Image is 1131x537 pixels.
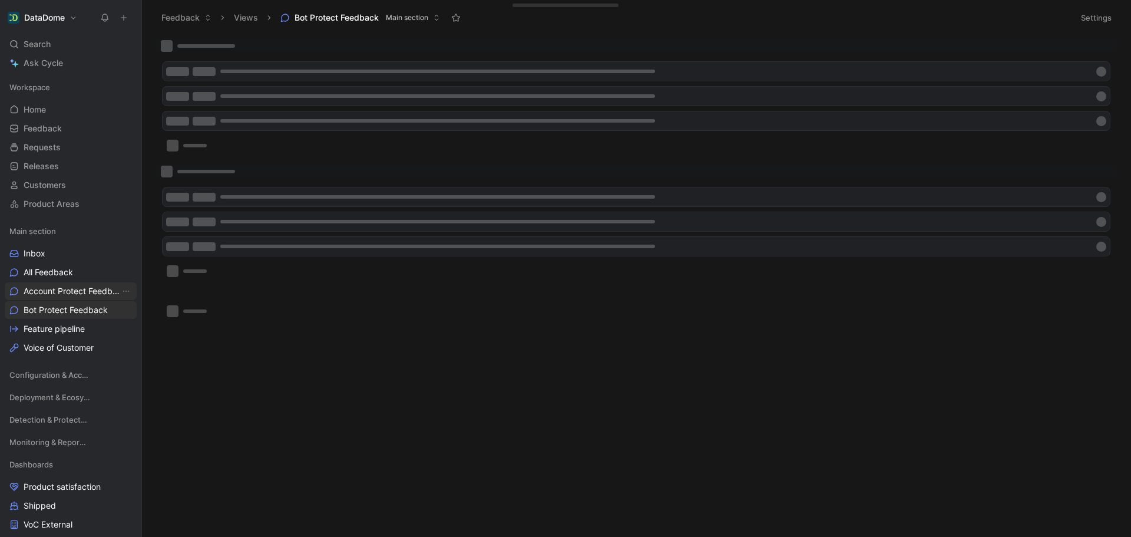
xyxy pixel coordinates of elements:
[5,195,137,213] a: Product Areas
[5,101,137,118] a: Home
[24,266,73,278] span: All Feedback
[5,366,137,387] div: Configuration & Access
[24,56,63,70] span: Ask Cycle
[24,285,120,297] span: Account Protect Feedback
[5,282,137,300] a: Account Protect FeedbackView actions
[5,497,137,515] a: Shipped
[24,342,94,354] span: Voice of Customer
[9,436,89,448] span: Monitoring & Reporting
[5,366,137,384] div: Configuration & Access
[1076,9,1117,26] button: Settings
[120,285,132,297] button: View actions
[5,433,137,454] div: Monitoring & Reporting
[386,12,428,24] span: Main section
[24,12,65,23] h1: DataDome
[9,81,50,93] span: Workspace
[5,339,137,357] a: Voice of Customer
[5,388,137,406] div: Deployment & Ecosystem
[9,391,90,403] span: Deployment & Ecosystem
[5,222,137,357] div: Main sectionInboxAll FeedbackAccount Protect FeedbackView actionsBot Protect FeedbackFeature pipe...
[5,263,137,281] a: All Feedback
[24,304,108,316] span: Bot Protect Feedback
[5,388,137,410] div: Deployment & Ecosystem
[156,9,217,27] button: Feedback
[5,78,137,96] div: Workspace
[24,123,62,134] span: Feedback
[5,35,137,53] div: Search
[5,411,137,432] div: Detection & Protection
[5,157,137,175] a: Releases
[24,37,51,51] span: Search
[24,160,59,172] span: Releases
[5,320,137,338] a: Feature pipeline
[24,323,85,335] span: Feature pipeline
[24,141,61,153] span: Requests
[9,414,88,426] span: Detection & Protection
[24,481,101,493] span: Product satisfaction
[24,104,46,116] span: Home
[24,519,72,531] span: VoC External
[9,369,89,381] span: Configuration & Access
[275,9,445,27] button: Bot Protect FeedbackMain section
[5,433,137,451] div: Monitoring & Reporting
[24,248,45,259] span: Inbox
[24,198,80,210] span: Product Areas
[5,176,137,194] a: Customers
[5,54,137,72] a: Ask Cycle
[24,500,56,512] span: Shipped
[5,120,137,137] a: Feedback
[5,478,137,496] a: Product satisfaction
[5,516,137,533] a: VoC External
[295,12,379,24] span: Bot Protect Feedback
[5,139,137,156] a: Requests
[24,179,66,191] span: Customers
[5,411,137,429] div: Detection & Protection
[9,459,53,470] span: Dashboards
[9,225,56,237] span: Main section
[8,12,19,24] img: DataDome
[5,245,137,262] a: Inbox
[229,9,263,27] button: Views
[5,9,80,26] button: DataDomeDataDome
[5,456,137,473] div: Dashboards
[5,222,137,240] div: Main section
[5,301,137,319] a: Bot Protect Feedback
